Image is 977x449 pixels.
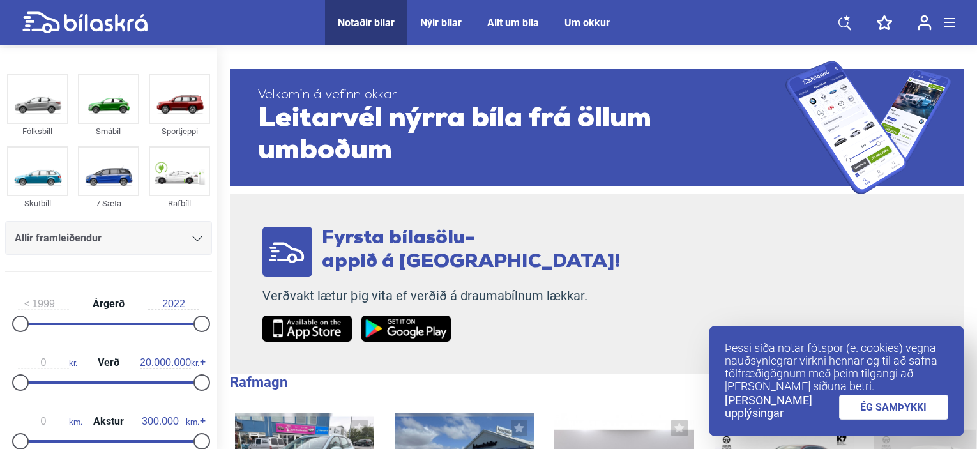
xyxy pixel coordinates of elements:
[78,124,139,139] div: Smábíl
[230,61,964,194] a: Velkomin á vefinn okkar!Leitarvél nýrra bíla frá öllum umboðum
[258,88,785,103] span: Velkomin á vefinn okkar!
[487,17,539,29] a: Allt um bíla
[262,288,621,304] p: Verðvakt lætur þig vita ef verðið á draumabílnum lækkar.
[90,416,127,427] span: Akstur
[89,299,128,309] span: Árgerð
[564,17,610,29] a: Um okkur
[230,374,287,390] b: Rafmagn
[18,357,77,369] span: kr.
[322,229,621,272] span: Fyrsta bílasölu- appið á [GEOGRAPHIC_DATA]!
[7,124,68,139] div: Fólksbíll
[7,196,68,211] div: Skutbíll
[15,229,102,247] span: Allir framleiðendur
[149,124,210,139] div: Sportjeppi
[338,17,395,29] a: Notaðir bílar
[258,103,785,167] span: Leitarvél nýrra bíla frá öllum umboðum
[149,196,210,211] div: Rafbíll
[78,196,139,211] div: 7 Sæta
[18,416,82,427] span: km.
[420,17,462,29] a: Nýir bílar
[725,394,839,420] a: [PERSON_NAME] upplýsingar
[839,395,949,420] a: ÉG SAMÞYKKI
[140,357,199,369] span: kr.
[135,416,199,427] span: km.
[918,15,932,31] img: user-login.svg
[725,342,948,393] p: Þessi síða notar fótspor (e. cookies) vegna nauðsynlegrar virkni hennar og til að safna tölfræðig...
[95,358,123,368] span: Verð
